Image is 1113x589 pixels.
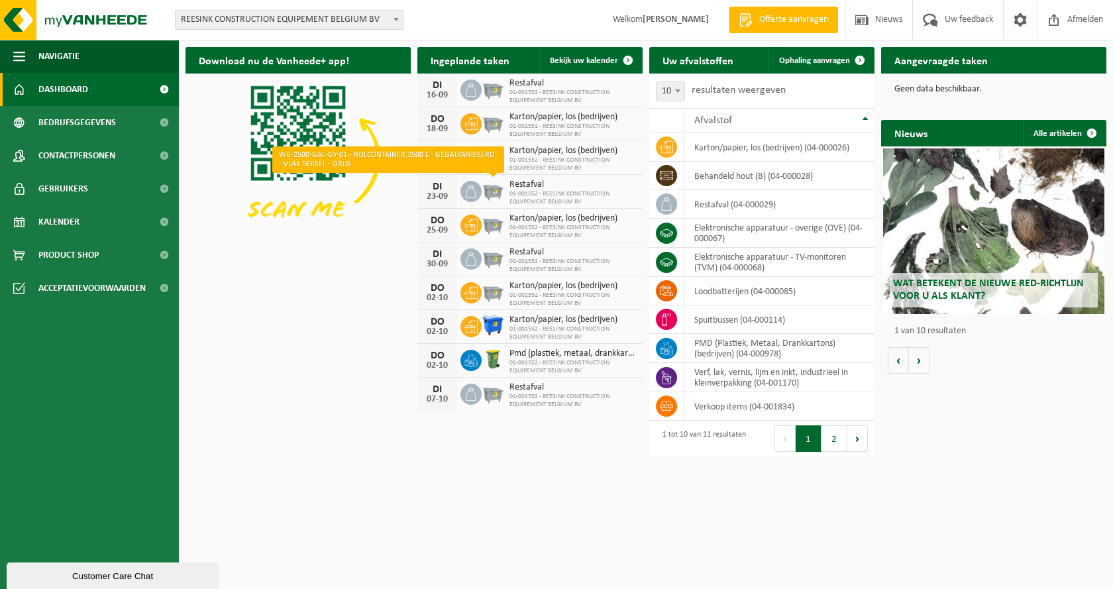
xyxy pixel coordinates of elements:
[684,219,874,248] td: elektronische apparatuur - overige (OVE) (04-000067)
[509,359,636,375] span: 01-001552 - REESINK CONSTRUCTION EQUIPEMENT BELGIUM BV
[756,13,831,27] span: Offerte aanvragen
[509,247,636,258] span: Restafval
[509,281,636,292] span: Karton/papier, los (bedrijven)
[482,213,504,235] img: WB-2500-GAL-GY-01
[881,47,1001,73] h2: Aangevraagde taken
[694,115,732,126] span: Afvalstof
[774,425,796,452] button: Previous
[888,347,909,374] button: Vorige
[424,125,450,134] div: 18-09
[692,85,786,95] label: resultaten weergeven
[424,317,450,327] div: DO
[509,123,636,138] span: 01-001552 - REESINK CONSTRUCTION EQUIPEMENT BELGIUM BV
[424,350,450,361] div: DO
[539,47,641,74] a: Bekijk uw kalender
[482,179,504,201] img: WB-2500-GAL-GY-01
[684,133,874,162] td: karton/papier, los (bedrijven) (04-000026)
[509,112,636,123] span: Karton/papier, los (bedrijven)
[684,190,874,219] td: restafval (04-000029)
[417,47,523,73] h2: Ingeplande taken
[424,158,450,168] div: 18-09
[684,277,874,305] td: loodbatterijen (04-000085)
[1023,120,1105,146] a: Alle artikelen
[509,224,636,240] span: 01-001552 - REESINK CONSTRUCTION EQUIPEMENT BELGIUM BV
[7,560,221,589] iframe: chat widget
[684,363,874,392] td: verf, lak, vernis, lijm en inkt, industrieel in kleinverpakking (04-001170)
[38,172,88,205] span: Gebruikers
[909,347,929,374] button: Volgende
[509,348,636,359] span: Pmd (plastiek, metaal, drankkartons) (bedrijven)
[482,280,504,303] img: WB-2500-GAL-GY-01
[424,384,450,395] div: DI
[509,146,636,156] span: Karton/papier, los (bedrijven)
[550,56,618,65] span: Bekijk uw kalender
[883,148,1104,314] a: Wat betekent de nieuwe RED-richtlijn voor u als klant?
[38,239,99,272] span: Product Shop
[657,82,684,101] span: 10
[38,106,116,139] span: Bedrijfsgegevens
[643,15,709,25] strong: [PERSON_NAME]
[424,80,450,91] div: DI
[509,393,636,409] span: 01-001552 - REESINK CONSTRUCTION EQUIPEMENT BELGIUM BV
[424,148,450,158] div: DO
[729,7,838,33] a: Offerte aanvragen
[509,325,636,341] span: 01-001552 - REESINK CONSTRUCTION EQUIPEMENT BELGIUM BV
[482,111,504,134] img: WB-2500-GAL-GY-01
[482,246,504,269] img: WB-2500-GAL-GY-01
[424,114,450,125] div: DO
[881,120,941,146] h2: Nieuws
[175,10,403,30] span: REESINK CONSTRUCTION EQUIPEMENT BELGIUM BV
[424,260,450,269] div: 30-09
[38,40,79,73] span: Navigatie
[649,47,747,73] h2: Uw afvalstoffen
[684,248,874,277] td: elektronische apparatuur - TV-monitoren (TVM) (04-000068)
[38,73,88,106] span: Dashboard
[424,361,450,370] div: 02-10
[482,382,504,404] img: WB-2500-GAL-GY-01
[482,78,504,100] img: WB-2500-GAL-GY-01
[424,294,450,303] div: 02-10
[821,425,847,452] button: 2
[509,292,636,307] span: 01-001552 - REESINK CONSTRUCTION EQUIPEMENT BELGIUM BV
[684,392,874,421] td: verkoop items (04-001834)
[894,85,1093,94] p: Geen data beschikbaar.
[656,424,746,453] div: 1 tot 10 van 11 resultaten
[424,249,450,260] div: DI
[509,258,636,274] span: 01-001552 - REESINK CONSTRUCTION EQUIPEMENT BELGIUM BV
[38,272,146,305] span: Acceptatievoorwaarden
[684,334,874,363] td: PMD (Plastiek, Metaal, Drankkartons) (bedrijven) (04-000978)
[684,305,874,334] td: spuitbussen (04-000114)
[509,156,636,172] span: 01-001552 - REESINK CONSTRUCTION EQUIPEMENT BELGIUM BV
[779,56,850,65] span: Ophaling aanvragen
[176,11,403,29] span: REESINK CONSTRUCTION EQUIPEMENT BELGIUM BV
[424,226,450,235] div: 25-09
[424,327,450,337] div: 02-10
[38,139,115,172] span: Contactpersonen
[509,213,636,224] span: Karton/papier, los (bedrijven)
[509,78,636,89] span: Restafval
[482,314,504,337] img: WB-1100-HPE-BE-01
[509,89,636,105] span: 01-001552 - REESINK CONSTRUCTION EQUIPEMENT BELGIUM BV
[185,74,411,242] img: Download de VHEPlus App
[768,47,873,74] a: Ophaling aanvragen
[424,283,450,294] div: DO
[482,145,504,168] img: WB-1100-HPE-BE-01
[796,425,821,452] button: 1
[185,47,362,73] h2: Download nu de Vanheede+ app!
[509,382,636,393] span: Restafval
[509,190,636,206] span: 01-001552 - REESINK CONSTRUCTION EQUIPEMENT BELGIUM BV
[482,348,504,370] img: WB-0240-HPE-GN-50
[656,81,685,101] span: 10
[893,278,1084,301] span: Wat betekent de nieuwe RED-richtlijn voor u als klant?
[684,162,874,190] td: behandeld hout (B) (04-000028)
[509,180,636,190] span: Restafval
[38,205,79,239] span: Kalender
[424,395,450,404] div: 07-10
[424,215,450,226] div: DO
[424,182,450,192] div: DI
[847,425,868,452] button: Next
[424,91,450,100] div: 16-09
[424,192,450,201] div: 23-09
[509,315,636,325] span: Karton/papier, los (bedrijven)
